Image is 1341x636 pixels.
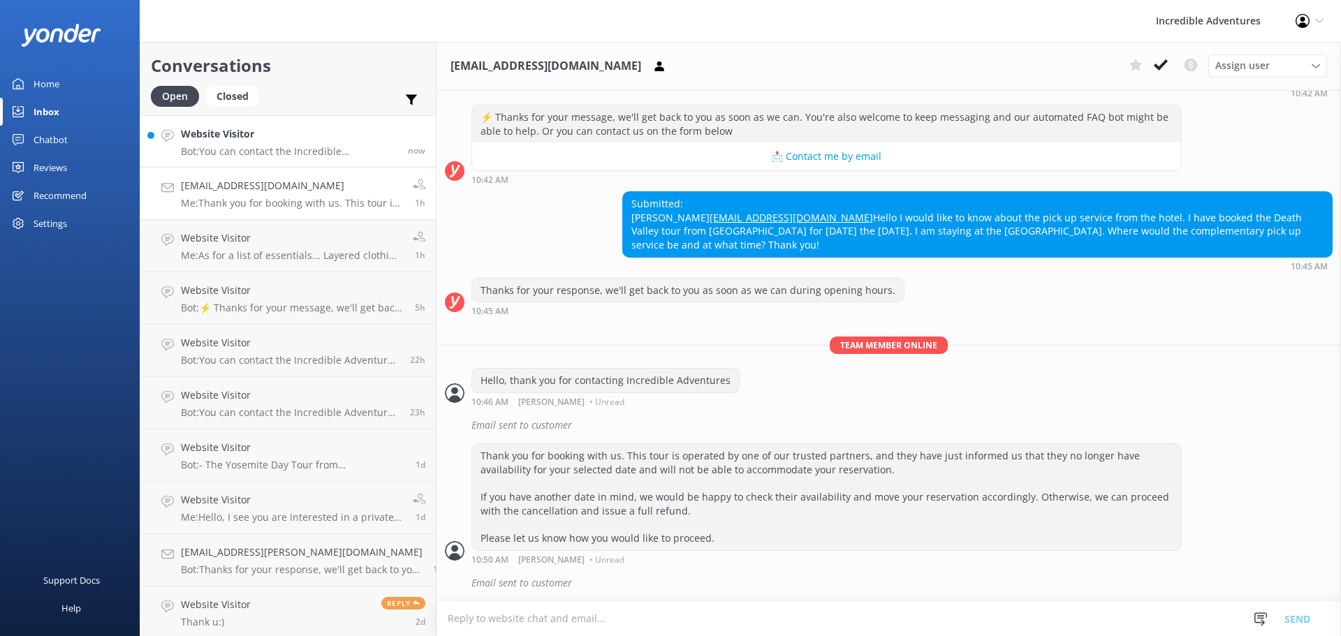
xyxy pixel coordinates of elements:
a: Website VisitorBot:You can contact the Incredible Adventures team at [PHONE_NUMBER], or by emaili... [140,377,436,429]
div: Home [34,70,59,98]
div: Thank you for booking with us. This tour is operated by one of our trusted partners, and they hav... [472,444,1181,549]
a: Website VisitorBot:- The Yosemite Day Tour from [GEOGRAPHIC_DATA] focuses on [PERSON_NAME]’s maje... [140,429,436,482]
a: Open [151,88,206,103]
p: Bot: - The Yosemite Day Tour from [GEOGRAPHIC_DATA] focuses on [PERSON_NAME]’s majestic [PERSON_N... [181,459,405,471]
strong: 10:42 AM [1291,89,1328,98]
h4: Website Visitor [181,335,400,350]
div: ⚡ Thanks for your message, we'll get back to you as soon as we can. You're also welcome to keep m... [472,105,1181,142]
span: Reply [381,597,425,609]
h4: Website Visitor [181,387,400,403]
div: Hello, thank you for contacting Incredible Adventures [472,369,739,392]
span: Oct 02 2025 11:09am (UTC -07:00) America/Los_Angeles [408,145,425,156]
a: [EMAIL_ADDRESS][PERSON_NAME][DOMAIN_NAME]Bot:Thanks for your response, we'll get back to you as s... [140,534,436,586]
div: Submitted: [PERSON_NAME] Hello I would like to know about the pick up service from the hotel. I h... [623,192,1332,256]
div: Oct 02 2025 09:42am (UTC -07:00) America/Los_Angeles [471,175,1182,184]
span: Assign user [1215,58,1270,73]
div: Oct 02 2025 09:45am (UTC -07:00) America/Los_Angeles [471,306,904,316]
h4: [EMAIL_ADDRESS][DOMAIN_NAME] [181,178,402,193]
a: Website VisitorBot:You can contact the Incredible Adventures team at [PHONE_NUMBER], or by emaili... [140,325,436,377]
p: Bot: You can contact the Incredible Adventures team at [PHONE_NUMBER], or by emailing [EMAIL_ADDR... [181,145,397,158]
div: Open [151,86,199,107]
span: Oct 02 2025 05:24am (UTC -07:00) America/Los_Angeles [415,302,425,313]
div: Inbox [34,98,59,126]
span: Sep 30 2025 02:37pm (UTC -07:00) America/Los_Angeles [416,459,425,471]
strong: 10:45 AM [1291,262,1328,271]
a: Website VisitorBot:You can contact the Incredible Adventures team at [PHONE_NUMBER], or by emaili... [140,115,436,168]
span: [PERSON_NAME] [518,556,585,564]
img: yonder-white-logo.png [21,24,101,47]
span: Oct 01 2025 11:27am (UTC -07:00) America/Los_Angeles [410,406,425,418]
a: Website VisitorBot:⚡ Thanks for your message, we'll get back to you as soon as we can. You're als... [140,272,436,325]
div: Settings [34,209,67,237]
div: Oct 02 2025 09:50am (UTC -07:00) America/Los_Angeles [471,554,1182,564]
div: Oct 02 2025 09:45am (UTC -07:00) America/Los_Angeles [622,261,1333,271]
strong: 10:50 AM [471,556,508,564]
div: Assign User [1208,54,1327,77]
h4: Website Visitor [181,492,402,508]
a: Website VisitorMe:As for a list of essentials... Layered clothing (You may experience both warm a... [140,220,436,272]
span: • Unread [589,556,624,564]
span: [PERSON_NAME] [518,398,585,406]
div: Recommend [34,182,87,209]
div: Closed [206,86,259,107]
span: Sep 30 2025 10:56am (UTC -07:00) America/Los_Angeles [416,616,425,628]
span: Oct 02 2025 09:47am (UTC -07:00) America/Los_Angeles [415,249,425,261]
p: Bot: You can contact the Incredible Adventures team at [PHONE_NUMBER], or by emailing [EMAIL_ADDR... [181,354,400,367]
a: Closed [206,88,266,103]
strong: 10:42 AM [471,176,508,184]
a: [EMAIL_ADDRESS][DOMAIN_NAME] [710,211,873,224]
a: [EMAIL_ADDRESS][DOMAIN_NAME]Me:Thank you for booking with us. This tour is operated by one of our... [140,168,436,220]
div: Thanks for your response, we'll get back to you as soon as we can during opening hours. [472,279,904,302]
h4: Website Visitor [181,126,397,142]
h4: [EMAIL_ADDRESS][PERSON_NAME][DOMAIN_NAME] [181,545,423,560]
p: Thank u:) [181,616,251,628]
div: Email sent to customer [471,571,1333,595]
span: Team member online [830,337,948,354]
div: Email sent to customer [471,413,1333,437]
div: 2025-10-02T16:54:22.191 [445,571,1333,595]
a: Website VisitorMe:Hello, I see you are interested in a private tour? Please let me know if I can ... [140,482,436,534]
div: Reviews [34,154,67,182]
div: Help [61,594,81,622]
div: Oct 02 2025 09:42am (UTC -07:00) America/Los_Angeles [781,88,1333,98]
div: Support Docs [43,566,100,594]
strong: 10:45 AM [471,307,508,316]
div: Chatbot [34,126,68,154]
p: Bot: Thanks for your response, we'll get back to you as soon as we can during opening hours. [181,563,423,576]
h3: [EMAIL_ADDRESS][DOMAIN_NAME] [450,57,641,75]
h4: Website Visitor [181,283,404,298]
p: Bot: ⚡ Thanks for your message, we'll get back to you as soon as we can. You're also welcome to k... [181,302,404,314]
p: Bot: You can contact the Incredible Adventures team at [PHONE_NUMBER], or by emailing [EMAIL_ADDR... [181,406,400,419]
button: 📩 Contact me by email [472,142,1181,170]
h2: Conversations [151,52,425,79]
p: Me: Thank you for booking with us. This tour is operated by one of our trusted partners, and they... [181,197,402,209]
span: Sep 30 2025 11:49am (UTC -07:00) America/Los_Angeles [433,563,443,575]
h4: Website Visitor [181,597,251,612]
span: Oct 02 2025 09:50am (UTC -07:00) America/Los_Angeles [415,197,425,209]
span: Oct 01 2025 01:09pm (UTC -07:00) America/Los_Angeles [410,354,425,366]
div: Oct 02 2025 09:46am (UTC -07:00) America/Los_Angeles [471,397,740,406]
div: 2025-10-02T16:49:22.287 [445,413,1333,437]
span: • Unread [589,398,624,406]
strong: 10:46 AM [471,398,508,406]
p: Me: As for a list of essentials... Layered clothing (You may experience both warm and cool temper... [181,249,402,262]
span: Sep 30 2025 12:05pm (UTC -07:00) America/Los_Angeles [416,511,425,523]
p: Me: Hello, I see you are interested in a private tour? Please let me know if I can help. You can ... [181,511,402,524]
h4: Website Visitor [181,230,402,246]
h4: Website Visitor [181,440,405,455]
